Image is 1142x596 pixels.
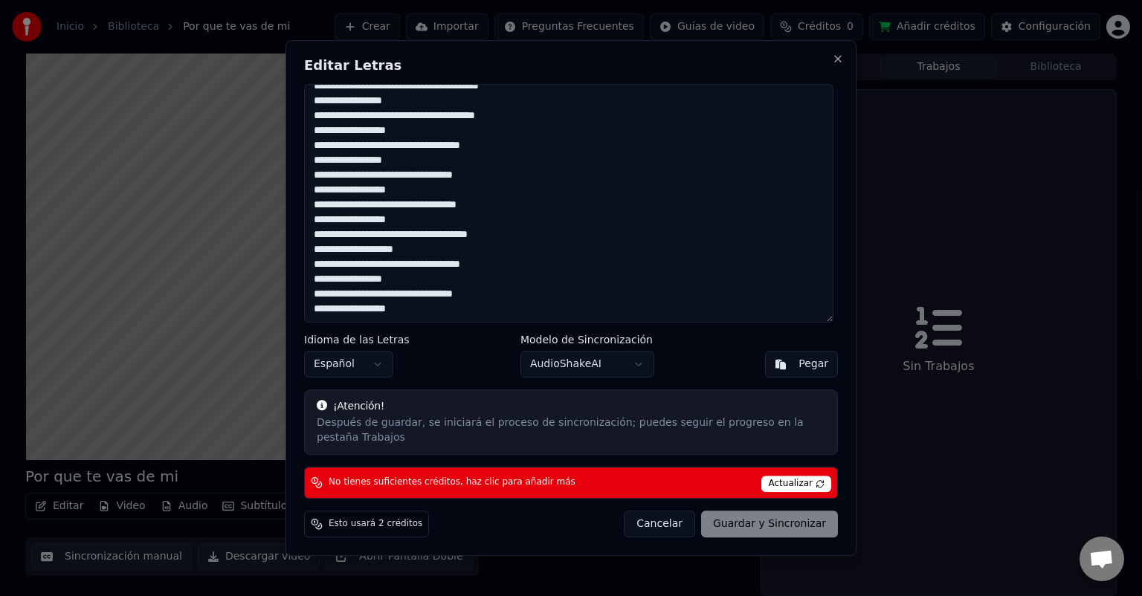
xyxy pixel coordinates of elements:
[304,334,410,345] label: Idioma de las Letras
[799,357,828,372] div: Pegar
[329,476,575,488] span: No tienes suficientes créditos, haz clic para añadir más
[624,511,695,537] button: Cancelar
[329,518,422,530] span: Esto usará 2 créditos
[317,399,825,414] div: ¡Atención!
[304,59,838,72] h2: Editar Letras
[761,476,831,492] span: Actualizar
[520,334,654,345] label: Modelo de Sincronización
[317,415,825,445] div: Después de guardar, se iniciará el proceso de sincronización; puedes seguir el progreso en la pes...
[765,351,838,378] button: Pegar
